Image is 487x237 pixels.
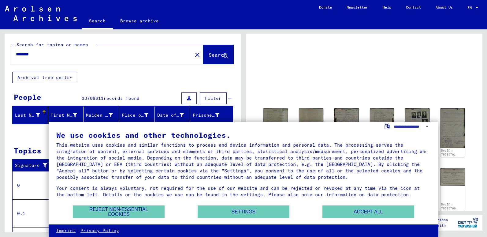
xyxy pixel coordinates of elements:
button: Settings [198,205,289,218]
a: DocID: 79585761 [441,149,456,156]
div: Prisoner # [193,110,227,120]
div: Date of Birth [157,112,184,118]
div: Prisoner # [193,112,219,118]
a: DocID: 79585766 [441,203,456,210]
div: Place of Birth [122,110,156,120]
a: Imprint [56,228,76,234]
span: 33708611 [82,96,104,101]
button: Archival tree units [12,72,77,83]
div: Maiden Name [86,112,113,118]
div: Signature [15,162,50,169]
div: Your consent is always voluntary, not required for the use of our website and can be rejected or ... [56,185,431,198]
mat-header-cell: Maiden Name [84,107,119,124]
div: Last Name [15,112,40,118]
img: 002.jpg [370,108,394,146]
div: People [14,92,41,103]
span: Filter [205,96,221,101]
mat-icon: close [194,51,201,58]
div: Place of Birth [122,112,148,118]
button: Accept all [322,205,414,218]
div: This website uses cookies and similar functions to process end device information and personal da... [56,142,431,180]
img: 003.jpg [405,108,429,148]
img: Arolsen_neg.svg [5,6,77,21]
div: Last Name [15,110,48,120]
div: Topics [14,145,41,156]
mat-label: Search for topics or names [17,42,88,47]
div: We use cookies and other technologies. [56,131,431,139]
img: 002.jpg [299,108,323,126]
mat-header-cell: Date of Birth [155,107,190,124]
span: EN [467,6,474,10]
div: Maiden Name [86,110,120,120]
div: First Name [50,110,85,120]
img: 001.jpg [263,108,288,126]
mat-header-cell: First Name [48,107,84,124]
img: 001.jpg [441,168,465,186]
button: Reject non-essential cookies [73,205,165,218]
span: Search [209,52,227,58]
img: 004.jpg [441,108,465,148]
a: Browse archive [113,13,166,28]
td: 0 [13,171,55,199]
button: Clear [191,48,203,61]
span: records found [104,96,139,101]
a: Privacy Policy [80,228,119,234]
mat-header-cell: Place of Birth [119,107,155,124]
div: Signature [15,161,56,171]
img: yv_logo.png [456,215,479,230]
div: First Name [50,112,77,118]
button: Search [203,45,233,64]
div: Date of Birth [157,110,191,120]
a: Search [82,13,113,29]
td: 0.1 [13,199,55,228]
img: 001.jpg [334,108,359,146]
button: Filter [200,92,227,104]
mat-header-cell: Last Name [13,107,48,124]
mat-header-cell: Prisoner # [190,107,233,124]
